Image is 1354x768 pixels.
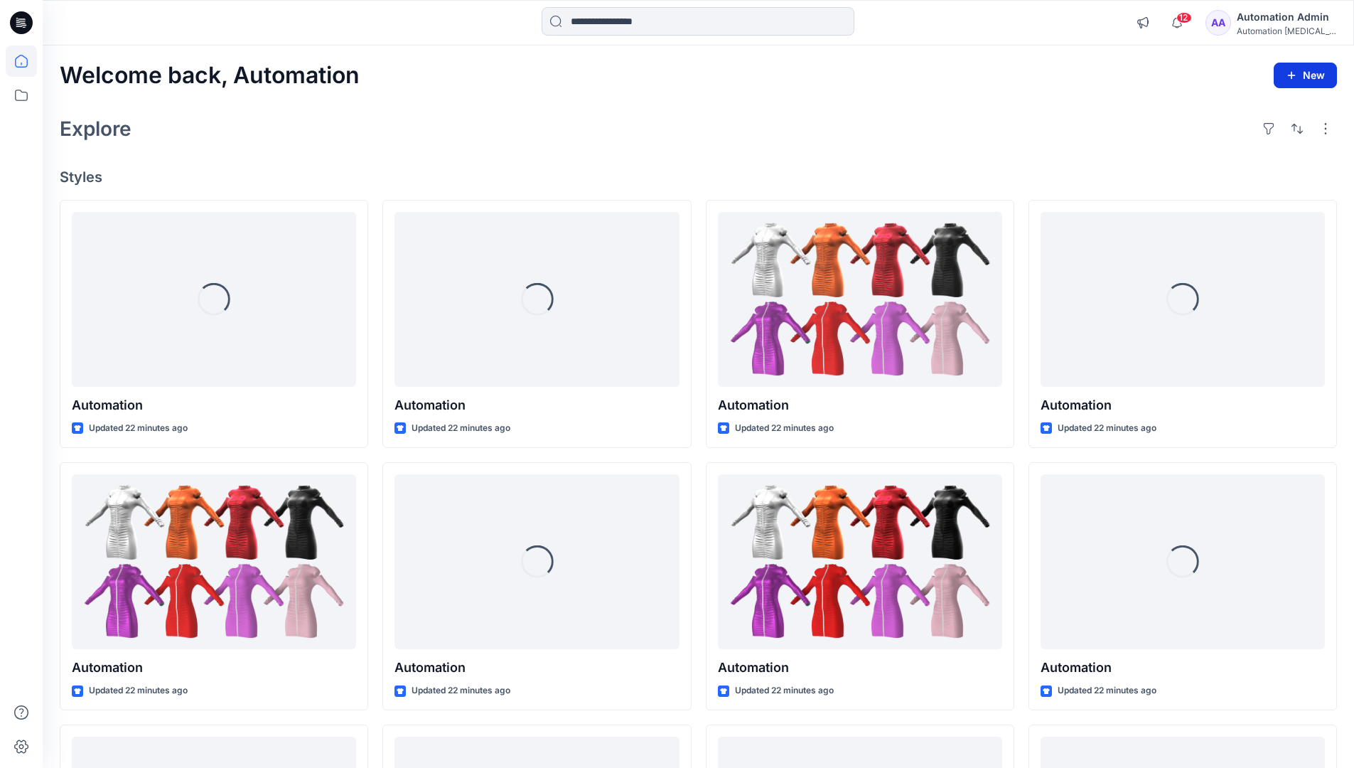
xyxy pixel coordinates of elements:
[1237,9,1336,26] div: Automation Admin
[1041,395,1325,415] p: Automation
[1205,10,1231,36] div: AA
[1041,658,1325,678] p: Automation
[718,212,1002,388] a: Automation
[412,421,510,436] p: Updated 22 minutes ago
[718,395,1002,415] p: Automation
[72,658,356,678] p: Automation
[735,421,834,436] p: Updated 22 minutes ago
[718,658,1002,678] p: Automation
[72,474,356,650] a: Automation
[89,421,188,436] p: Updated 22 minutes ago
[1058,683,1156,698] p: Updated 22 minutes ago
[394,395,679,415] p: Automation
[394,658,679,678] p: Automation
[412,683,510,698] p: Updated 22 minutes ago
[72,395,356,415] p: Automation
[1058,421,1156,436] p: Updated 22 minutes ago
[1176,12,1192,23] span: 12
[735,683,834,698] p: Updated 22 minutes ago
[89,683,188,698] p: Updated 22 minutes ago
[60,117,131,140] h2: Explore
[1237,26,1336,36] div: Automation [MEDICAL_DATA]...
[1274,63,1337,88] button: New
[60,169,1337,186] h4: Styles
[718,474,1002,650] a: Automation
[60,63,360,89] h2: Welcome back, Automation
